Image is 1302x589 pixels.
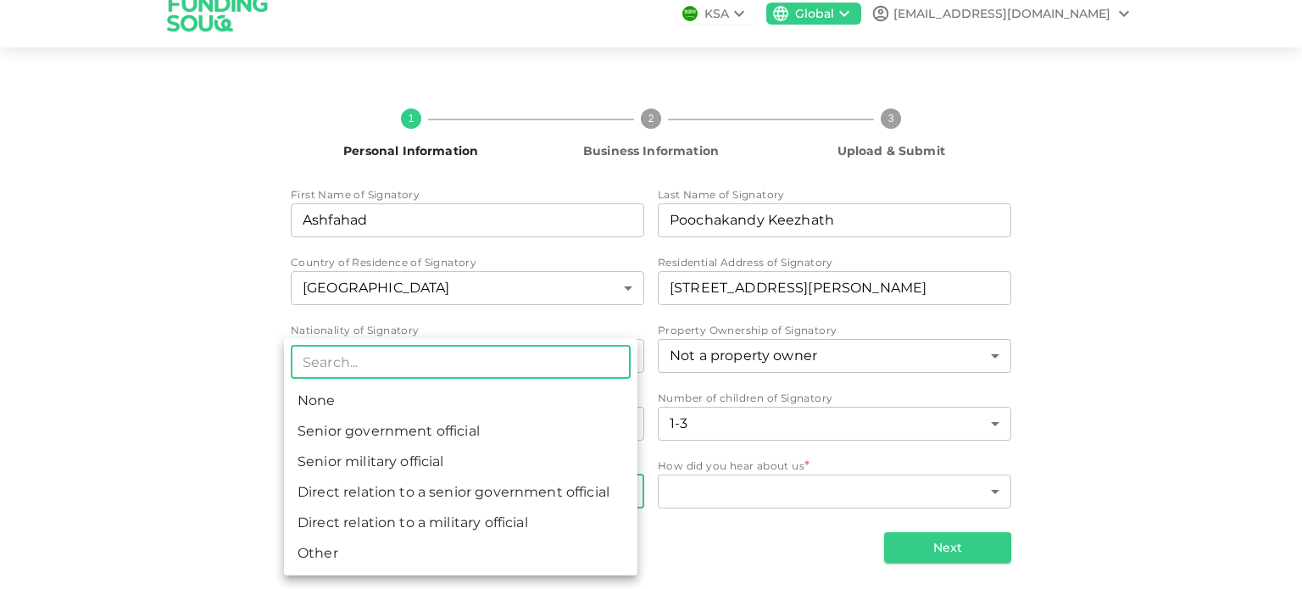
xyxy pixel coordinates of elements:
[284,386,637,416] li: None
[284,447,637,477] li: Senior military official
[284,416,637,447] li: Senior government official
[284,477,637,508] li: Direct relation to a senior government official
[291,345,631,379] input: Search...
[284,538,637,569] li: Other
[284,508,637,538] li: Direct relation to a military official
